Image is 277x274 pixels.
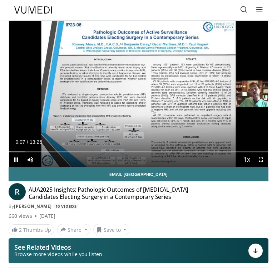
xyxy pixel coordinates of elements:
video-js: Video Player [9,21,268,167]
a: R [9,183,26,200]
span: 660 views [9,212,32,220]
a: 10 Videos [53,203,79,209]
p: See Related Videos [14,244,102,251]
button: Save to [93,224,130,235]
span: / [27,139,28,145]
button: Playback Rate [239,152,254,167]
img: VuMedi Logo [14,6,52,14]
div: Progress Bar [9,151,268,152]
button: See Related Videos Browse more videos while you listen [9,238,268,263]
div: By [9,203,268,210]
a: 2 Thumbs Up [9,224,54,235]
button: Mute [23,152,38,167]
div: [DATE] [39,212,55,220]
button: Fullscreen [254,152,268,167]
a: [PERSON_NAME] [14,203,52,209]
button: Share [57,224,90,235]
span: 2 [19,226,22,233]
button: Pause [9,152,23,167]
a: Email [GEOGRAPHIC_DATA] [9,167,268,181]
span: 0:07 [15,139,25,145]
span: Browse more videos while you listen [14,251,102,258]
h4: AUA2025 Insights: Pathologic Outcomes of [MEDICAL_DATA] Candidates Electing Surgery in a Contempo... [29,186,213,200]
span: 13:26 [30,139,42,145]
